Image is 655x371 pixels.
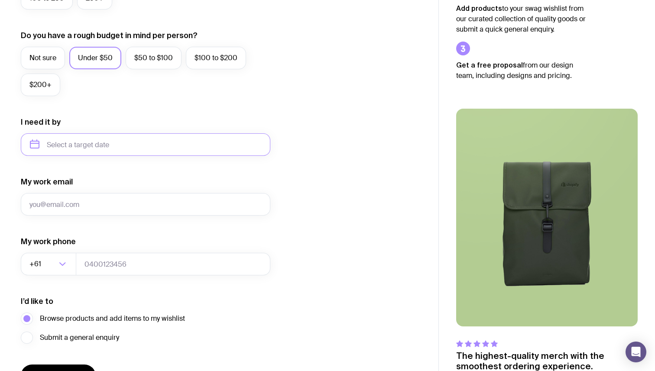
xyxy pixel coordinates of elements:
strong: Add products [456,4,502,12]
label: Do you have a rough budget in mind per person? [21,30,198,41]
label: Not sure [21,47,65,69]
span: Browse products and add items to my wishlist [40,313,185,324]
div: Open Intercom Messenger [626,342,646,362]
strong: Get a free proposal [456,61,523,69]
input: 0400123456 [76,253,270,275]
label: Under $50 [69,47,121,69]
label: I need it by [21,117,61,127]
label: $50 to $100 [126,47,182,69]
label: $200+ [21,74,60,96]
label: $100 to $200 [186,47,246,69]
div: Search for option [21,253,76,275]
label: I’d like to [21,296,53,306]
p: from our design team, including designs and pricing. [456,60,586,81]
input: Search for option [43,253,56,275]
span: Submit a general enquiry [40,332,119,343]
p: to your swag wishlist from our curated collection of quality goods or submit a quick general enqu... [456,3,586,35]
input: you@email.com [21,193,270,216]
input: Select a target date [21,133,270,156]
span: +61 [29,253,43,275]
